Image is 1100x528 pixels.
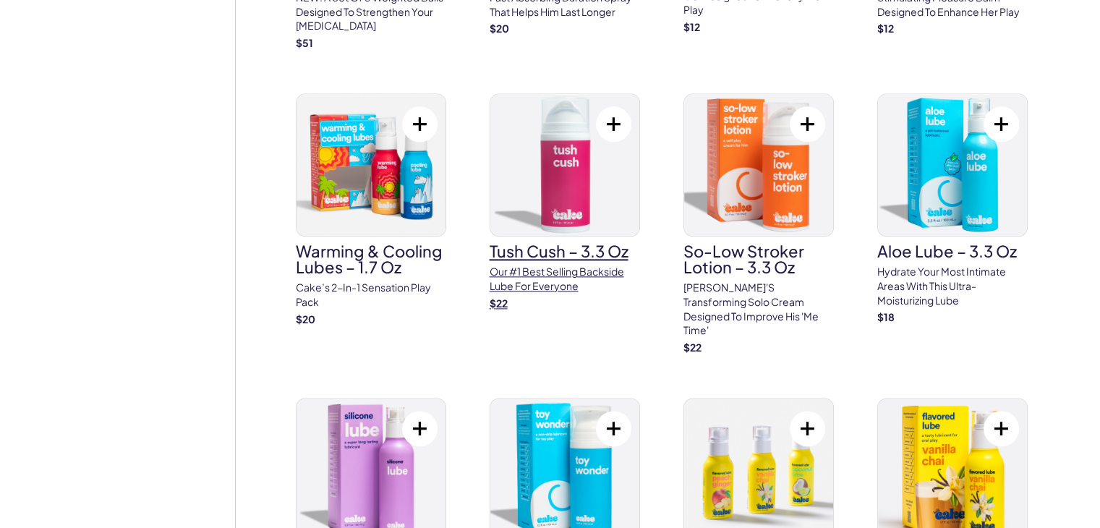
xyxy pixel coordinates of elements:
strong: $ 12 [877,22,894,35]
p: Cake’s 2-in-1 sensation play pack [296,281,446,309]
h3: Aloe Lube – 3.3 oz [877,243,1028,259]
a: Tush Cush – 3.3 ozTush Cush – 3.3 ozOur #1 best selling backside lube for everyone$22 [490,93,640,310]
strong: $ 22 [683,341,702,354]
img: So-Low Stroker Lotion – 3.3 oz [684,94,833,236]
strong: $ 51 [296,36,313,49]
h3: Tush Cush – 3.3 oz [490,243,640,259]
p: Our #1 best selling backside lube for everyone [490,265,640,293]
strong: $ 22 [490,297,508,310]
h3: Warming & Cooling Lubes – 1.7 oz [296,243,446,275]
p: [PERSON_NAME]'s transforming solo cream designed to improve his 'me time' [683,281,834,337]
strong: $ 18 [877,310,895,323]
a: Warming & Cooling Lubes – 1.7 ozWarming & Cooling Lubes – 1.7 ozCake’s 2-in-1 sensation play pack$20 [296,93,446,326]
img: Warming & Cooling Lubes – 1.7 oz [297,94,445,236]
a: Aloe Lube – 3.3 ozAloe Lube – 3.3 ozHydrate your most intimate areas with this ultra-moisturizing... [877,93,1028,324]
a: So-Low Stroker Lotion – 3.3 ozSo-Low Stroker Lotion – 3.3 oz[PERSON_NAME]'s transforming solo cre... [683,93,834,354]
h3: So-Low Stroker Lotion – 3.3 oz [683,243,834,275]
img: Tush Cush – 3.3 oz [490,94,639,236]
strong: $ 20 [490,22,509,35]
p: Hydrate your most intimate areas with this ultra-moisturizing lube [877,265,1028,307]
strong: $ 20 [296,312,315,325]
strong: $ 12 [683,20,700,33]
img: Aloe Lube – 3.3 oz [878,94,1027,236]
